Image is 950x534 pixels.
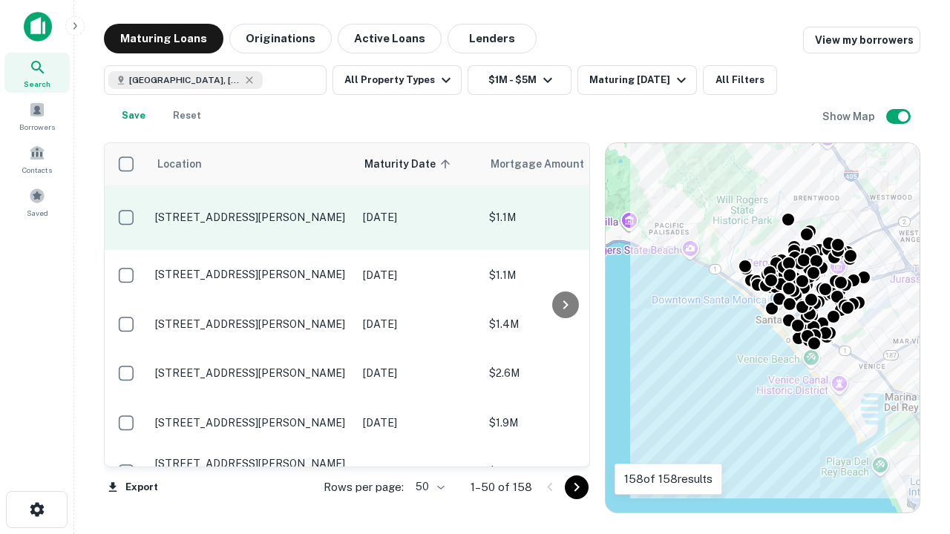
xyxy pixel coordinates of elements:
p: [DATE] [363,209,474,225]
p: [STREET_ADDRESS][PERSON_NAME] [155,317,348,331]
a: Contacts [4,139,70,179]
p: [DATE] [363,316,474,332]
span: Maturity Date [364,155,455,173]
span: Search [24,78,50,90]
p: 158 of 158 results [624,470,712,488]
span: Saved [27,207,48,219]
th: Mortgage Amount [482,143,645,185]
div: 50 [410,476,447,498]
button: Active Loans [338,24,442,53]
h6: Show Map [822,108,877,125]
p: Rows per page: [324,478,404,496]
button: Originations [229,24,332,53]
p: [DATE] [363,415,474,431]
button: All Property Types [332,65,462,95]
th: Location [148,143,356,185]
button: Go to next page [565,475,589,499]
button: Reset [163,101,211,131]
p: $1.1M [489,209,638,225]
img: capitalize-icon.png [24,12,52,42]
span: Contacts [22,164,52,176]
a: Borrowers [4,96,70,136]
a: Saved [4,182,70,222]
p: $1.1M [489,267,638,283]
p: $1.9M [489,415,638,431]
button: Save your search to get updates of matches that match your search criteria. [110,101,157,131]
button: All Filters [703,65,777,95]
p: [DATE] [363,365,474,381]
button: Maturing [DATE] [577,65,697,95]
p: [STREET_ADDRESS][PERSON_NAME] [155,457,348,470]
button: Lenders [448,24,537,53]
button: Maturing Loans [104,24,223,53]
span: [GEOGRAPHIC_DATA], [GEOGRAPHIC_DATA], [GEOGRAPHIC_DATA] [129,73,240,87]
p: [DATE] [363,464,474,480]
a: Search [4,53,70,93]
div: 0 0 [606,143,920,512]
p: [STREET_ADDRESS][PERSON_NAME] [155,416,348,429]
div: Maturing [DATE] [589,71,690,89]
button: Export [104,476,162,498]
p: [STREET_ADDRESS][PERSON_NAME] [155,268,348,281]
p: $1.4M [489,316,638,332]
th: Maturity Date [356,143,482,185]
span: Mortgage Amount [491,155,603,173]
p: $3.4M [489,464,638,480]
p: [STREET_ADDRESS][PERSON_NAME] [155,211,348,224]
span: Location [157,155,202,173]
span: Borrowers [19,121,55,133]
p: 1–50 of 158 [471,478,532,496]
p: $2.6M [489,365,638,381]
p: [STREET_ADDRESS][PERSON_NAME] [155,366,348,380]
p: [DATE] [363,267,474,283]
a: View my borrowers [803,27,920,53]
iframe: Chat Widget [876,415,950,487]
button: $1M - $5M [468,65,571,95]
